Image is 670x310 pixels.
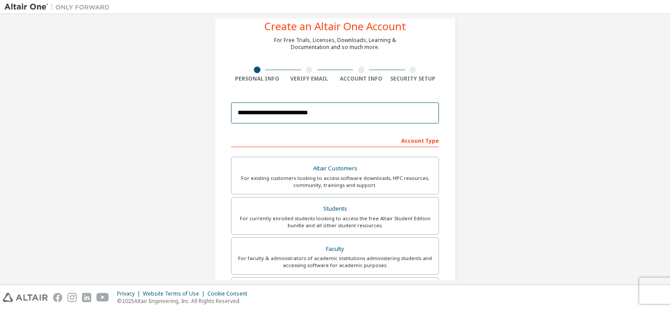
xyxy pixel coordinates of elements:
p: © 2025 Altair Engineering, Inc. All Rights Reserved. [117,297,253,305]
div: Altair Customers [237,162,433,175]
div: Cookie Consent [207,290,253,297]
img: altair_logo.svg [3,293,48,302]
img: Altair One [4,3,114,11]
img: instagram.svg [68,293,77,302]
div: Students [237,203,433,215]
div: For faculty & administrators of academic institutions administering students and accessing softwa... [237,255,433,269]
div: Account Info [335,75,387,82]
div: Create an Altair One Account [264,21,406,32]
div: For Free Trials, Licenses, Downloads, Learning & Documentation and so much more. [274,37,396,51]
div: Website Terms of Use [143,290,207,297]
div: Personal Info [231,75,283,82]
div: Account Type [231,133,439,147]
img: linkedin.svg [82,293,91,302]
img: youtube.svg [96,293,109,302]
div: For currently enrolled students looking to access the free Altair Student Edition bundle and all ... [237,215,433,229]
div: Verify Email [283,75,335,82]
div: Privacy [117,290,143,297]
img: facebook.svg [53,293,62,302]
div: Faculty [237,243,433,255]
div: Security Setup [387,75,439,82]
div: For existing customers looking to access software downloads, HPC resources, community, trainings ... [237,175,433,189]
